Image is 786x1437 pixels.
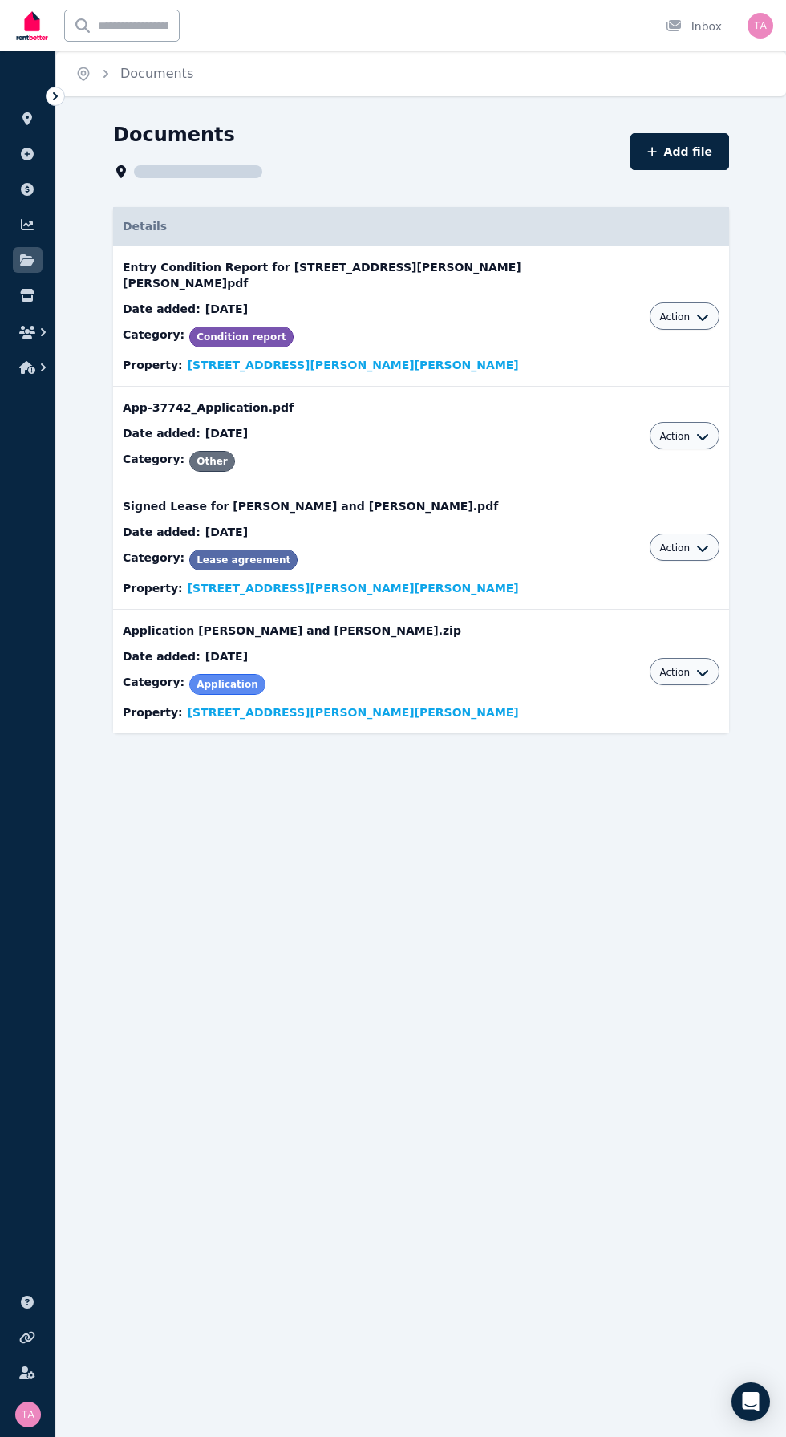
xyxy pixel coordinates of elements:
[13,6,51,46] img: RentBetter
[659,542,709,554] button: Action
[748,13,773,39] img: Tinoj Antony Melookaran
[659,311,690,323] span: Action
[123,580,183,596] legend: Property:
[659,666,709,679] button: Action
[123,674,184,690] legend: Category:
[196,331,286,343] span: Condition report
[188,580,519,596] a: [STREET_ADDRESS][PERSON_NAME][PERSON_NAME]
[123,524,201,540] legend: Date added:
[120,66,193,81] a: Documents
[196,679,258,690] span: Application
[659,666,690,679] span: Action
[205,648,248,664] span: [DATE]
[113,610,640,734] td: Application [PERSON_NAME] and [PERSON_NAME].zip
[123,425,201,441] legend: Date added:
[113,246,640,387] td: Entry Condition Report for [STREET_ADDRESS][PERSON_NAME][PERSON_NAME]pdf
[113,387,640,485] td: App-37742_Application.pdf
[56,51,213,96] nav: Breadcrumb
[205,524,248,540] span: [DATE]
[196,554,290,566] span: Lease agreement
[123,301,201,317] legend: Date added:
[205,301,248,317] span: [DATE]
[659,430,709,443] button: Action
[731,1382,770,1421] div: Open Intercom Messenger
[630,133,729,170] button: Add file
[113,122,235,148] h1: Documents
[659,430,690,443] span: Action
[123,220,167,233] span: Details
[113,485,640,610] td: Signed Lease for [PERSON_NAME] and [PERSON_NAME].pdf
[123,550,184,566] legend: Category:
[123,451,184,467] legend: Category:
[123,357,183,373] legend: Property:
[123,704,183,721] legend: Property:
[123,327,184,343] legend: Category:
[666,18,722,35] div: Inbox
[659,311,709,323] button: Action
[123,648,201,664] legend: Date added:
[659,542,690,554] span: Action
[205,425,248,441] span: [DATE]
[188,704,519,721] a: [STREET_ADDRESS][PERSON_NAME][PERSON_NAME]
[188,357,519,373] a: [STREET_ADDRESS][PERSON_NAME][PERSON_NAME]
[15,1402,41,1427] img: Tinoj Antony Melookaran
[196,456,228,467] span: Other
